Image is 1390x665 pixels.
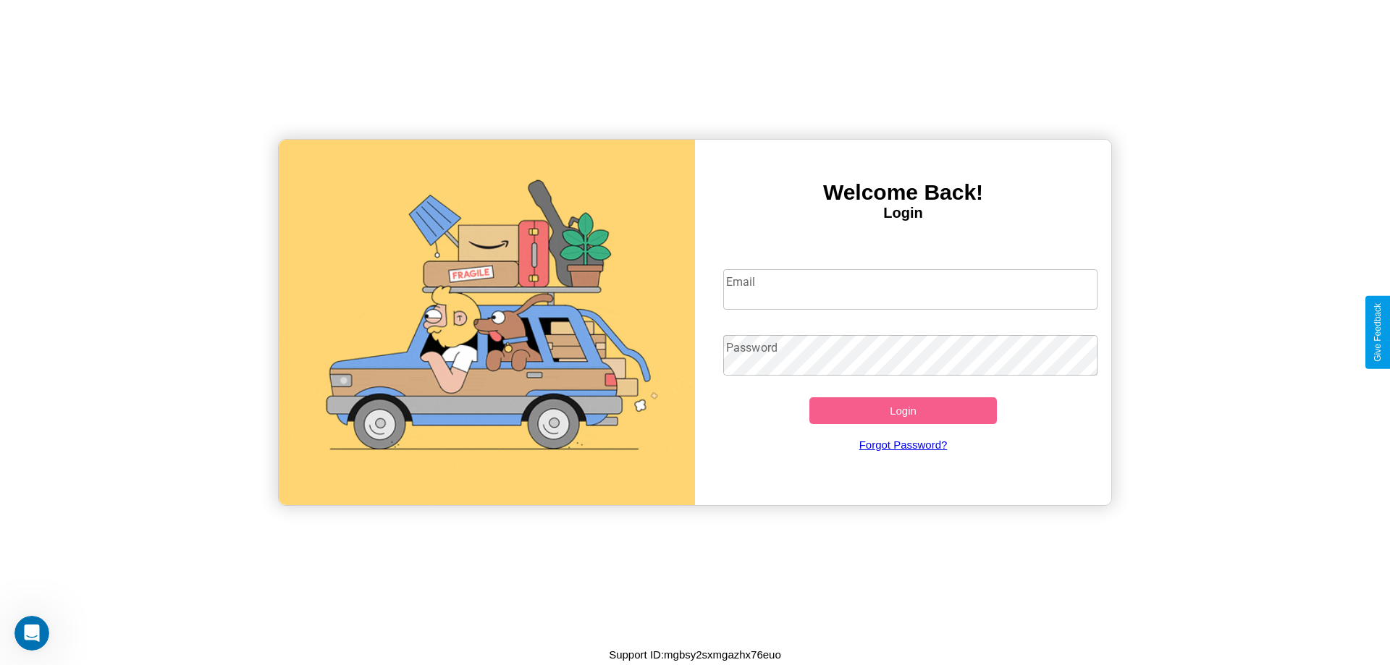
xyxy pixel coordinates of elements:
[809,397,997,424] button: Login
[14,616,49,651] iframe: Intercom live chat
[1373,303,1383,362] div: Give Feedback
[695,180,1111,205] h3: Welcome Back!
[279,140,695,505] img: gif
[609,645,781,664] p: Support ID: mgbsy2sxmgazhx76euo
[695,205,1111,221] h4: Login
[716,424,1091,465] a: Forgot Password?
